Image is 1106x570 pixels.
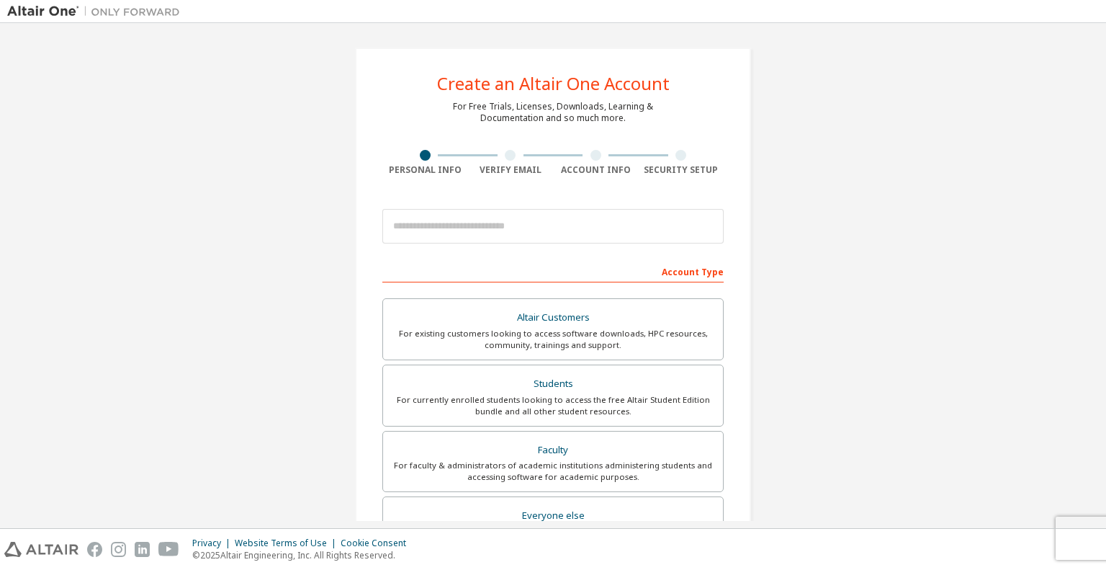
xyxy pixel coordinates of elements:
div: Privacy [192,538,235,549]
div: Personal Info [382,164,468,176]
p: © 2025 Altair Engineering, Inc. All Rights Reserved. [192,549,415,561]
div: Faculty [392,440,714,460]
div: Altair Customers [392,308,714,328]
div: Verify Email [468,164,554,176]
img: facebook.svg [87,542,102,557]
div: For existing customers looking to access software downloads, HPC resources, community, trainings ... [392,328,714,351]
div: Security Setup [639,164,724,176]
div: Students [392,374,714,394]
div: Account Type [382,259,724,282]
img: youtube.svg [158,542,179,557]
img: linkedin.svg [135,542,150,557]
img: altair_logo.svg [4,542,78,557]
div: For faculty & administrators of academic institutions administering students and accessing softwa... [392,460,714,483]
img: instagram.svg [111,542,126,557]
div: Website Terms of Use [235,538,341,549]
div: Account Info [553,164,639,176]
div: For Free Trials, Licenses, Downloads, Learning & Documentation and so much more. [453,101,653,124]
div: Create an Altair One Account [437,75,670,92]
div: For currently enrolled students looking to access the free Altair Student Edition bundle and all ... [392,394,714,417]
div: Cookie Consent [341,538,415,549]
img: Altair One [7,4,187,19]
div: Everyone else [392,506,714,526]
